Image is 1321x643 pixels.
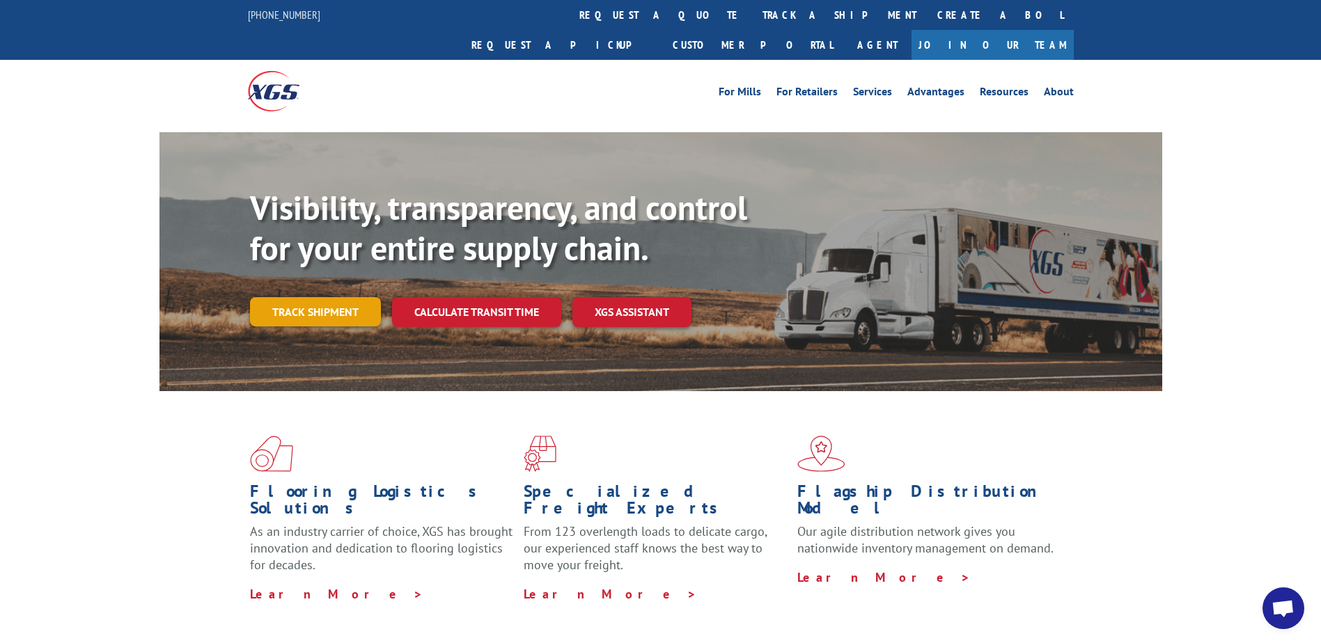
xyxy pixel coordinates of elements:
a: Open chat [1263,587,1304,629]
a: Advantages [907,86,964,102]
a: For Mills [719,86,761,102]
a: Join Our Team [912,30,1074,60]
a: Track shipment [250,297,381,326]
a: Learn More > [524,586,697,602]
b: Visibility, transparency, and control for your entire supply chain. [250,186,747,269]
img: xgs-icon-focused-on-flooring-red [524,436,556,472]
span: Our agile distribution network gives you nationwide inventory management on demand. [797,523,1054,556]
h1: Specialized Freight Experts [524,483,787,523]
h1: Flagship Distribution Model [797,483,1061,523]
a: [PHONE_NUMBER] [248,8,320,22]
span: As an industry carrier of choice, XGS has brought innovation and dedication to flooring logistics... [250,523,513,573]
a: Resources [980,86,1029,102]
a: XGS ASSISTANT [572,297,691,327]
img: xgs-icon-flagship-distribution-model-red [797,436,845,472]
a: Calculate transit time [392,297,561,327]
a: Agent [843,30,912,60]
p: From 123 overlength loads to delicate cargo, our experienced staff knows the best way to move you... [524,523,787,585]
a: About [1044,86,1074,102]
a: Learn More > [797,569,971,585]
h1: Flooring Logistics Solutions [250,483,513,523]
a: Services [853,86,892,102]
a: Learn More > [250,586,423,602]
img: xgs-icon-total-supply-chain-intelligence-red [250,436,293,472]
a: For Retailers [776,86,838,102]
a: Request a pickup [461,30,662,60]
a: Customer Portal [662,30,843,60]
